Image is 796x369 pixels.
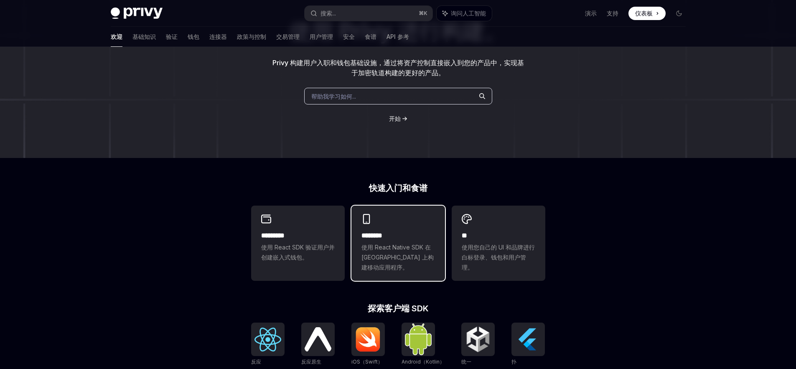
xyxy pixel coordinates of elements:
font: 帮助我学习如何... [311,93,356,100]
a: 交易管理 [276,27,300,47]
font: K [424,10,427,16]
font: 交易管理 [276,33,300,40]
a: 基础知识 [132,27,156,47]
font: 搜索... [320,10,336,17]
a: 反应反应 [251,323,285,366]
img: 深色标志 [111,8,163,19]
a: 钱包 [188,27,199,47]
a: 用户管理 [310,27,333,47]
font: 基础知识 [132,33,156,40]
font: 验证 [166,33,178,40]
button: 搜索...⌘K [305,6,432,21]
font: 探索客户端 SDK [368,303,429,313]
font: 使用您自己的 UI 和品牌进行白标登录、钱包和用户管理。 [462,244,535,271]
a: 统一统一 [461,323,495,366]
font: 询问人工智能 [451,10,486,17]
font: 用户管理 [310,33,333,40]
a: 安全 [343,27,355,47]
font: 政策与控制 [237,33,266,40]
font: 反应原生 [301,359,321,365]
a: 支持 [607,9,618,18]
a: 仪表板 [628,7,666,20]
a: 验证 [166,27,178,47]
a: iOS（Swift）iOS（Swift） [351,323,385,366]
font: 支持 [607,10,618,17]
font: 连接器 [209,33,227,40]
a: 扑扑 [511,323,545,366]
a: 欢迎 [111,27,122,47]
font: 钱包 [188,33,199,40]
img: 统一 [465,326,491,353]
font: 反应 [251,359,261,365]
font: 食谱 [365,33,376,40]
a: **** ***使用 React Native SDK 在 [GEOGRAPHIC_DATA] 上构建移动应用程序。 [351,206,445,281]
font: iOS（Swift） [351,359,383,365]
font: 开始 [389,115,401,122]
font: ⌘ [419,10,424,16]
a: API 参考 [387,27,409,47]
font: API 参考 [387,33,409,40]
font: 仪表板 [635,10,653,17]
a: 政策与控制 [237,27,266,47]
img: 反应 [254,328,281,351]
a: 反应原生反应原生 [301,323,335,366]
font: 使用 React Native SDK 在 [GEOGRAPHIC_DATA] 上构建移动应用程序。 [361,244,434,271]
a: **使用您自己的 UI 和品牌进行白标登录、钱包和用户管理。 [452,206,545,281]
font: 欢迎 [111,33,122,40]
font: Privy 构建用户入职和钱包基础设施，通过将资产控制直接嵌入到您的产品中，实现基于加密轨道构建的更好的产品。 [272,59,524,77]
button: 切换暗模式 [672,7,686,20]
button: 询问人工智能 [437,6,492,21]
a: Android（Kotlin）Android（Kotlin） [402,323,445,366]
font: 快速入门和食谱 [369,183,427,193]
img: iOS（Swift） [355,327,381,352]
img: 扑 [515,326,542,353]
a: 食谱 [365,27,376,47]
a: 开始 [389,115,401,123]
font: 安全 [343,33,355,40]
a: 连接器 [209,27,227,47]
font: 统一 [461,359,471,365]
img: 反应原生 [305,327,331,351]
img: Android（Kotlin） [405,323,432,355]
font: Android（Kotlin） [402,359,445,365]
font: 扑 [511,359,516,365]
a: 演示 [585,9,597,18]
font: 演示 [585,10,597,17]
font: 使用 React SDK 验证用户并创建嵌入式钱包。 [261,244,335,261]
